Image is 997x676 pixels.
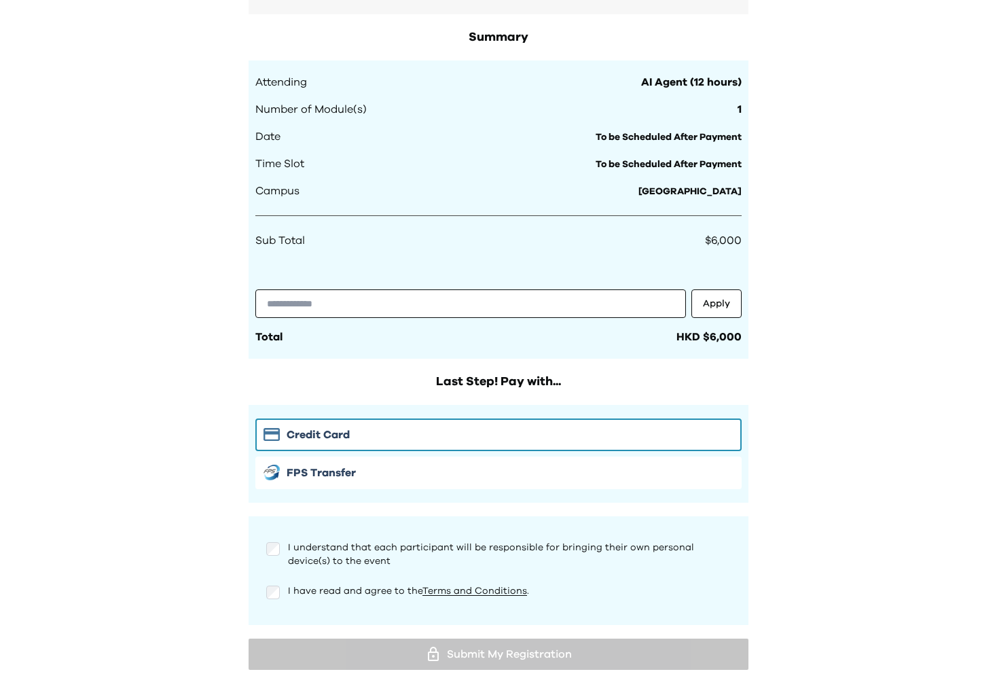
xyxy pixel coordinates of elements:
h2: Summary [249,28,748,47]
span: I understand that each participant will be responsible for bringing their own personal device(s) ... [288,543,694,566]
span: Number of Module(s) [255,101,367,118]
span: Total [255,332,283,342]
img: Stripe icon [264,428,280,441]
button: Stripe iconCredit Card [255,419,742,451]
span: I have read and agree to the . [288,586,529,596]
span: Sub Total [255,232,305,249]
span: AI Agent (12 hours) [641,74,742,90]
h2: Last Step! Pay with... [249,372,748,391]
span: Date [255,128,280,145]
span: Attending [255,74,307,90]
span: $6,000 [705,235,742,246]
span: Time Slot [255,156,304,172]
img: FPS icon [264,465,280,480]
button: FPS iconFPS Transfer [255,457,742,489]
span: Campus [255,183,300,199]
span: Credit Card [287,427,350,443]
button: Submit My Registration [249,639,748,670]
div: HKD $6,000 [676,329,742,345]
span: 1 [738,101,742,118]
span: FPS Transfer [287,465,356,481]
button: Apply [691,289,742,318]
div: Submit My Registration [259,644,738,664]
a: Terms and Conditions [422,586,527,596]
span: To be Scheduled After Payment [596,160,742,169]
span: To be Scheduled After Payment [596,132,742,142]
span: [GEOGRAPHIC_DATA] [638,187,742,196]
